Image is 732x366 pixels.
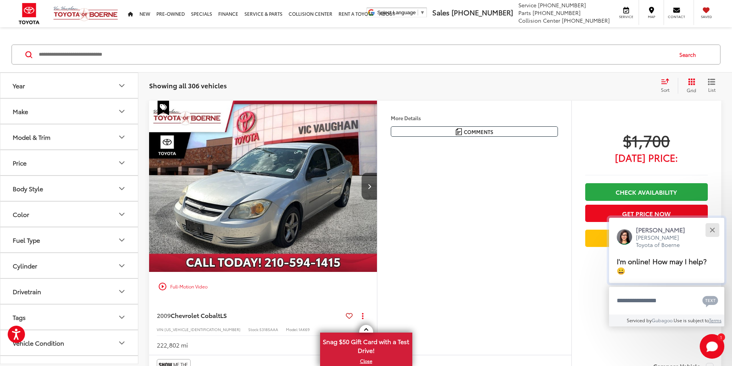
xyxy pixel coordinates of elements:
span: Use is subject to [674,317,709,323]
span: Select Language [377,10,416,15]
div: Fuel Type [13,236,40,243]
div: Body Style [117,184,126,193]
div: Drivetrain [13,288,41,295]
a: 2009 Chevrolet Cobalt LS2009 Chevrolet Cobalt LS2009 Chevrolet Cobalt LS2009 Chevrolet Cobalt LS [149,101,378,272]
button: TagsTags [0,305,139,330]
a: Gubagoo. [652,317,674,323]
p: [PERSON_NAME] [636,225,693,234]
span: [DATE] Price: [585,154,708,161]
span: VIN: [157,326,164,332]
div: Make [117,107,126,116]
span: dropdown dots [362,313,364,319]
button: DrivetrainDrivetrain [0,279,139,304]
button: List View [702,78,721,93]
button: YearYear [0,73,139,98]
div: Model & Trim [13,133,50,141]
span: Stock: [248,326,259,332]
span: [US_VEHICLE_IDENTIFICATION_NUMBER] [164,326,241,332]
div: Tags [117,313,126,322]
span: [PHONE_NUMBER] [538,1,586,9]
span: Saved [698,14,715,19]
span: Special [158,101,169,115]
span: [PHONE_NUMBER] [533,9,581,17]
img: Vic Vaughan Toyota of Boerne [53,6,118,22]
svg: Text [702,295,718,307]
a: 2009Chevrolet CobaltLS [157,311,343,320]
svg: Start Chat [700,334,724,359]
span: Contact [668,14,685,19]
div: Tags [13,313,26,321]
span: Showing all 306 vehicles [149,81,227,90]
button: Get Price Now [585,205,708,222]
div: Price [13,159,27,166]
div: Year [13,82,25,89]
button: Model & TrimModel & Trim [0,124,139,149]
button: Comments [391,126,558,137]
div: Year [117,81,126,90]
button: CylinderCylinder [0,253,139,278]
span: [PHONE_NUMBER] [451,7,513,17]
span: 1AK69 [299,326,310,332]
span: $1,700 [585,131,708,150]
button: Select sort value [657,78,678,93]
div: 2009 Chevrolet Cobalt LS 0 [149,101,378,272]
span: 2009 [157,311,171,320]
div: Vehicle Condition [117,338,126,348]
span: Comments [464,128,493,136]
button: Close [704,222,720,238]
img: Comments [456,128,462,135]
span: Serviced by [627,317,652,323]
button: ColorColor [0,202,139,227]
button: Body StyleBody Style [0,176,139,201]
div: Color [117,210,126,219]
span: Sort [661,86,669,93]
span: Chevrolet Cobalt [171,311,220,320]
button: PricePrice [0,150,139,175]
button: Next image [362,173,377,200]
span: [PHONE_NUMBER] [562,17,610,24]
h4: More Details [391,115,558,121]
div: Fuel Type [117,235,126,245]
span: LS [220,311,227,320]
span: ▼ [420,10,425,15]
div: Cylinder [13,262,37,269]
a: Value Your Trade [585,230,708,247]
a: Check Availability [585,183,708,200]
span: 1 [720,335,722,339]
button: Fuel TypeFuel Type [0,227,139,252]
div: Model & Trim [117,132,126,142]
p: [PERSON_NAME] Toyota of Boerne [636,234,693,249]
span: Grid [687,87,696,93]
button: MakeMake [0,99,139,124]
span: I'm online! How may I help? 😀 [617,256,707,275]
span: List [708,86,715,93]
button: Vehicle ConditionVehicle Condition [0,330,139,355]
span: Map [643,14,660,19]
div: 222,802 mi [157,341,188,349]
span: Snag $50 Gift Card with a Test Drive! [321,333,412,357]
input: Search by Make, Model, or Keyword [38,45,672,64]
button: Actions [356,309,369,322]
div: Drivetrain [117,287,126,296]
div: Cylinder [117,261,126,270]
span: Collision Center [518,17,560,24]
button: Toggle Chat Window [700,334,724,359]
span: Service [518,1,536,9]
a: Terms [709,317,722,323]
button: Grid View [678,78,702,93]
span: Parts [518,9,531,17]
span: Model: [286,326,299,332]
button: Search [672,45,707,64]
div: Color [13,210,29,218]
span: Service [617,14,635,19]
a: Select Language​ [377,10,425,15]
div: Body Style [13,185,43,192]
div: Price [117,158,126,167]
span: Sales [432,7,450,17]
div: Close[PERSON_NAME][PERSON_NAME] Toyota of BoerneI'm online! How may I help? 😀Type your messageCha... [609,218,724,326]
span: 53185AAA [259,326,278,332]
div: Make [13,108,28,115]
button: Chat with SMS [700,292,720,309]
